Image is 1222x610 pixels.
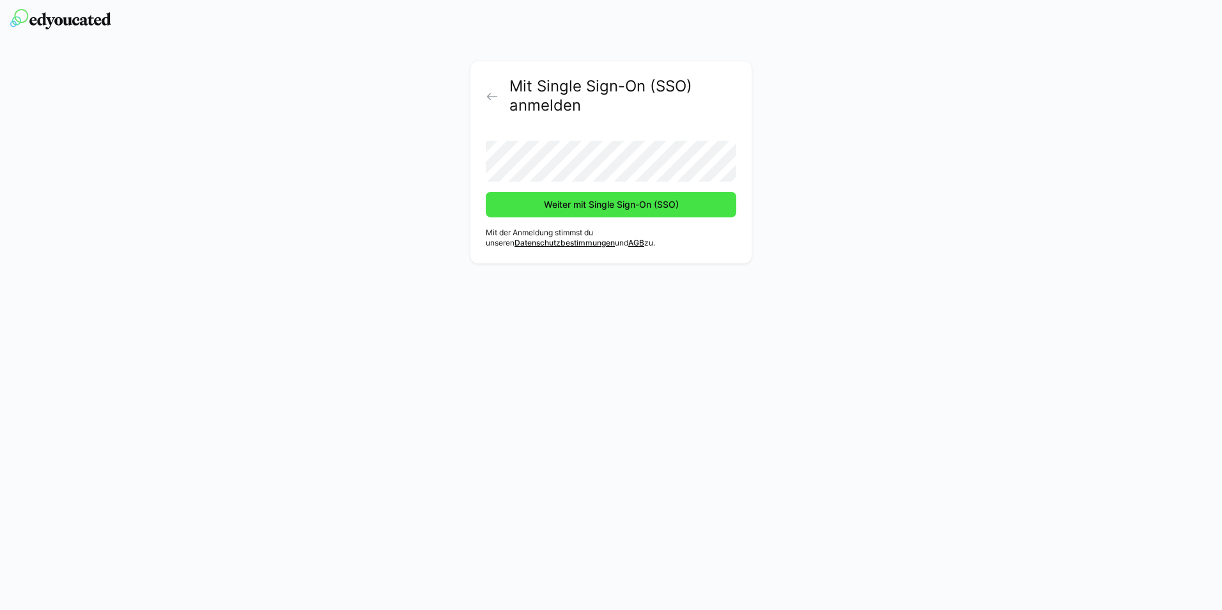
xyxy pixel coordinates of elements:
[509,77,736,115] h2: Mit Single Sign-On (SSO) anmelden
[628,238,644,247] a: AGB
[10,9,111,29] img: edyoucated
[486,228,736,248] p: Mit der Anmeldung stimmst du unseren und zu.
[486,192,736,217] button: Weiter mit Single Sign-On (SSO)
[542,198,681,211] span: Weiter mit Single Sign-On (SSO)
[514,238,615,247] a: Datenschutzbestimmungen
